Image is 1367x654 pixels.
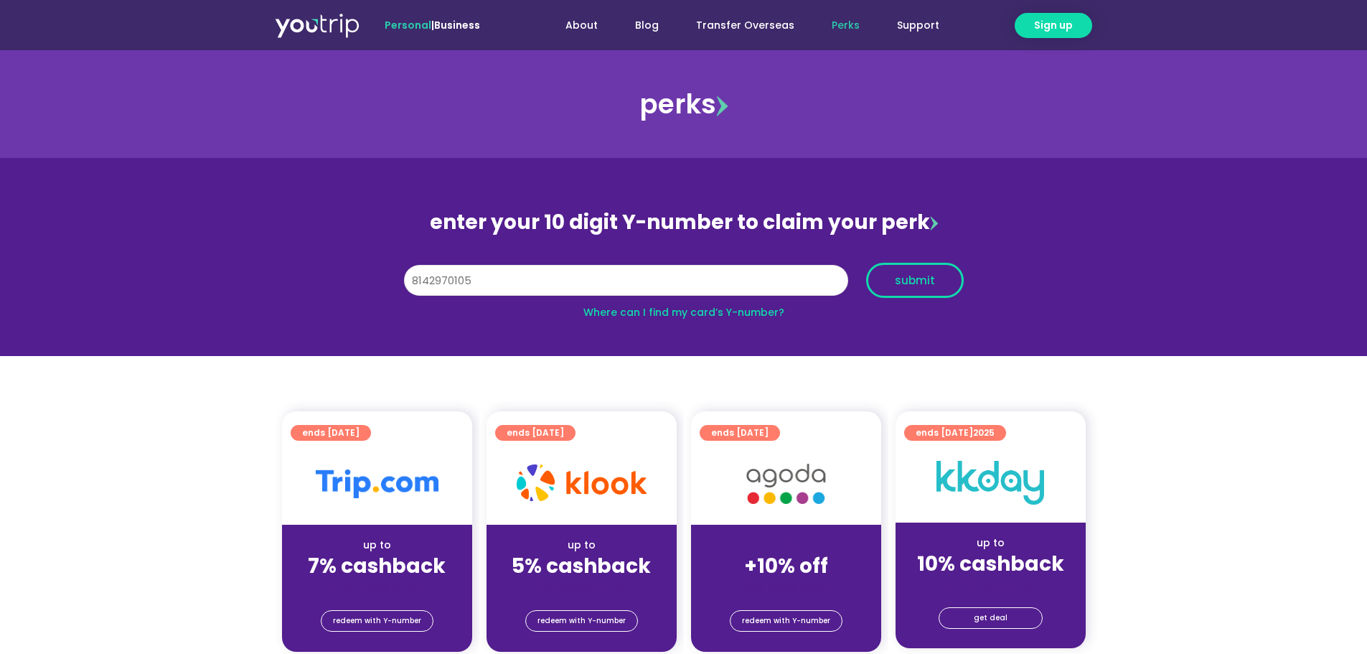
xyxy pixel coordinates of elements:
[495,425,576,441] a: ends [DATE]
[404,263,964,309] form: Y Number
[1015,13,1092,38] a: Sign up
[973,426,995,439] span: 2025
[907,577,1074,592] div: (for stays only)
[700,425,780,441] a: ends [DATE]
[291,425,371,441] a: ends [DATE]
[895,275,935,286] span: submit
[583,305,784,319] a: Where can I find my card’s Y-number?
[677,12,813,39] a: Transfer Overseas
[321,610,433,632] a: redeem with Y-number
[974,608,1007,628] span: get deal
[512,552,651,580] strong: 5% cashback
[385,18,431,32] span: Personal
[404,265,848,296] input: 10 digit Y-number (e.g. 8123456789)
[547,12,616,39] a: About
[333,611,421,631] span: redeem with Y-number
[498,538,665,553] div: up to
[711,425,769,441] span: ends [DATE]
[293,538,461,553] div: up to
[730,610,842,632] a: redeem with Y-number
[878,12,958,39] a: Support
[866,263,964,298] button: submit
[293,579,461,594] div: (for stays only)
[1034,18,1073,33] span: Sign up
[498,579,665,594] div: (for stays only)
[703,579,870,594] div: (for stays only)
[385,18,480,32] span: |
[742,611,830,631] span: redeem with Y-number
[939,607,1043,629] a: get deal
[434,18,480,32] a: Business
[813,12,878,39] a: Perks
[302,425,360,441] span: ends [DATE]
[907,536,1074,551] div: up to
[904,425,1006,441] a: ends [DATE]2025
[525,610,638,632] a: redeem with Y-number
[744,552,828,580] strong: +10% off
[308,552,446,580] strong: 7% cashback
[773,538,799,552] span: up to
[616,12,677,39] a: Blog
[537,611,626,631] span: redeem with Y-number
[917,550,1064,578] strong: 10% cashback
[507,425,564,441] span: ends [DATE]
[397,204,971,241] div: enter your 10 digit Y-number to claim your perk
[519,12,958,39] nav: Menu
[916,425,995,441] span: ends [DATE]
